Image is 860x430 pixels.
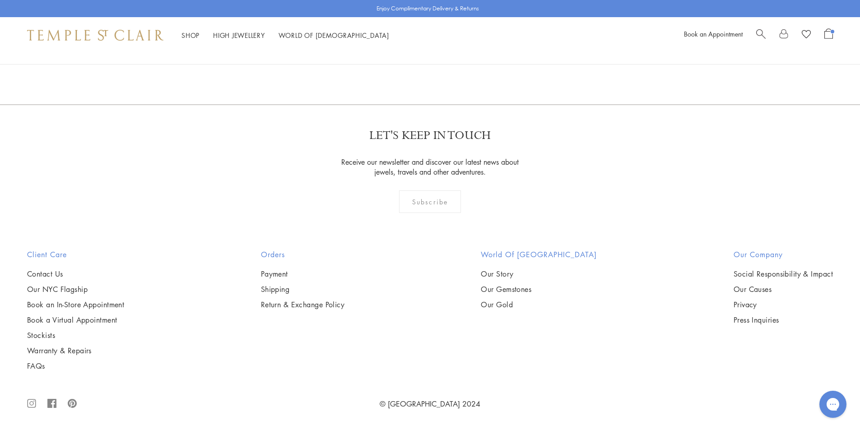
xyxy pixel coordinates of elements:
h2: Orders [261,249,345,260]
a: Warranty & Repairs [27,346,124,356]
a: Contact Us [27,269,124,279]
a: Our Gold [481,300,597,310]
a: Social Responsibility & Impact [734,269,833,279]
a: Our Story [481,269,597,279]
a: High JewelleryHigh Jewellery [213,31,265,40]
a: Book an Appointment [684,29,743,38]
a: Book a Virtual Appointment [27,315,124,325]
h2: Our Company [734,249,833,260]
a: Stockists [27,330,124,340]
p: Enjoy Complimentary Delivery & Returns [377,4,479,13]
p: LET'S KEEP IN TOUCH [369,128,491,143]
a: Open Shopping Bag [824,28,833,42]
div: Subscribe [399,190,461,213]
a: World of [DEMOGRAPHIC_DATA]World of [DEMOGRAPHIC_DATA] [279,31,389,40]
a: View Wishlist [802,28,811,42]
a: Payment [261,269,345,279]
a: © [GEOGRAPHIC_DATA] 2024 [380,399,480,409]
a: Privacy [734,300,833,310]
h2: Client Care [27,249,124,260]
h2: World of [GEOGRAPHIC_DATA] [481,249,597,260]
a: Shipping [261,284,345,294]
p: Receive our newsletter and discover our latest news about jewels, travels and other adventures. [339,157,521,177]
img: Temple St. Clair [27,30,163,41]
a: Return & Exchange Policy [261,300,345,310]
a: ShopShop [181,31,200,40]
a: Our Gemstones [481,284,597,294]
nav: Main navigation [181,30,389,41]
a: Book an In-Store Appointment [27,300,124,310]
a: FAQs [27,361,124,371]
a: Search [756,28,766,42]
iframe: Gorgias live chat messenger [815,388,851,421]
a: Our NYC Flagship [27,284,124,294]
a: Press Inquiries [734,315,833,325]
a: Our Causes [734,284,833,294]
